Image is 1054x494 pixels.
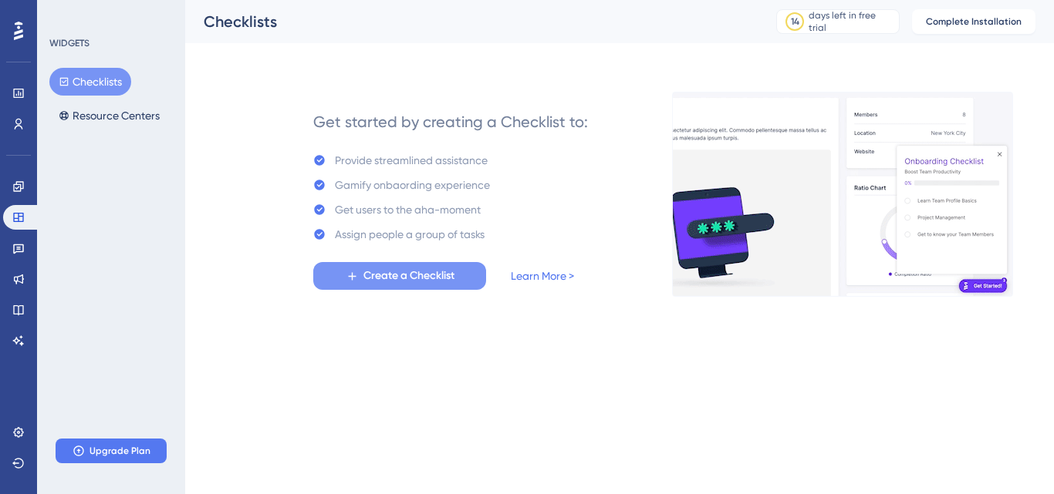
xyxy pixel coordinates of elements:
[363,267,454,285] span: Create a Checklist
[912,9,1035,34] button: Complete Installation
[204,11,738,32] div: Checklists
[90,445,150,457] span: Upgrade Plan
[809,9,894,34] div: days left in free trial
[926,15,1022,28] span: Complete Installation
[49,102,169,129] button: Resource Centers
[313,262,486,290] button: Create a Checklist
[672,92,1013,297] img: e28e67207451d1beac2d0b01ddd05b56.gif
[313,111,588,133] div: Get started by creating a Checklist to:
[791,15,799,28] div: 14
[49,68,131,96] button: Checklists
[56,439,167,463] button: Upgrade Plan
[335,200,481,219] div: Get users to the aha-moment
[335,176,490,194] div: Gamify onbaording experience
[335,225,485,244] div: Assign people a group of tasks
[49,37,90,49] div: WIDGETS
[335,151,488,170] div: Provide streamlined assistance
[511,267,574,285] a: Learn More >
